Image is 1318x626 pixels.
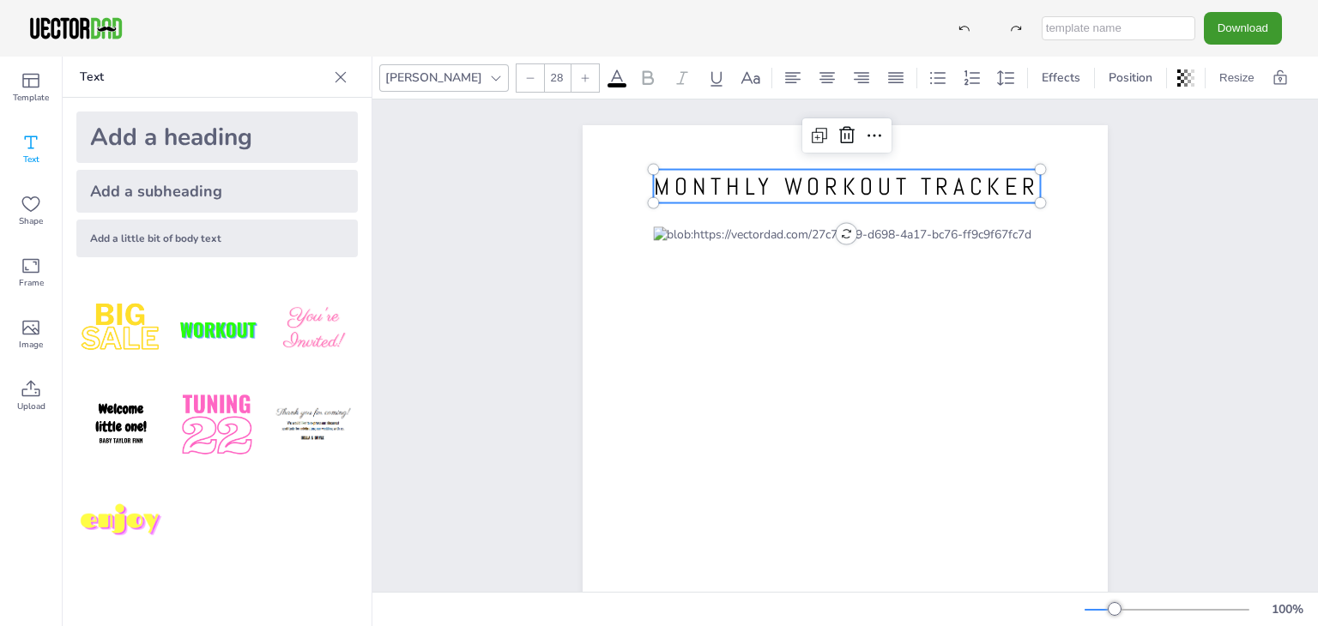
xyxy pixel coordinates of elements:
span: Frame [19,276,44,290]
button: Resize [1212,64,1261,92]
img: M7yqmqo.png [76,477,166,566]
span: Template [13,91,49,105]
div: 100 % [1267,601,1308,617]
img: BBMXfK6.png [269,285,358,374]
input: template name [1042,16,1195,40]
img: GNLDUe7.png [76,381,166,470]
div: Add a heading [76,111,358,163]
img: 1B4LbXY.png [172,381,262,470]
p: Text [80,57,327,98]
span: Upload [17,400,45,413]
img: K4iXMrW.png [269,381,358,470]
span: Effects [1038,69,1084,86]
button: Download [1204,12,1282,44]
span: MONTHLY WORKOUT TRACKER [654,172,1039,202]
span: Position [1105,69,1156,86]
span: Shape [19,214,43,228]
div: Add a little bit of body text [76,220,358,257]
span: Text [23,153,39,166]
div: [PERSON_NAME] [382,66,486,89]
span: Image [19,338,43,352]
img: VectorDad-1.png [27,15,124,41]
img: XdJCRjX.png [172,285,262,374]
div: Add a subheading [76,170,358,213]
img: style1.png [76,285,166,374]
